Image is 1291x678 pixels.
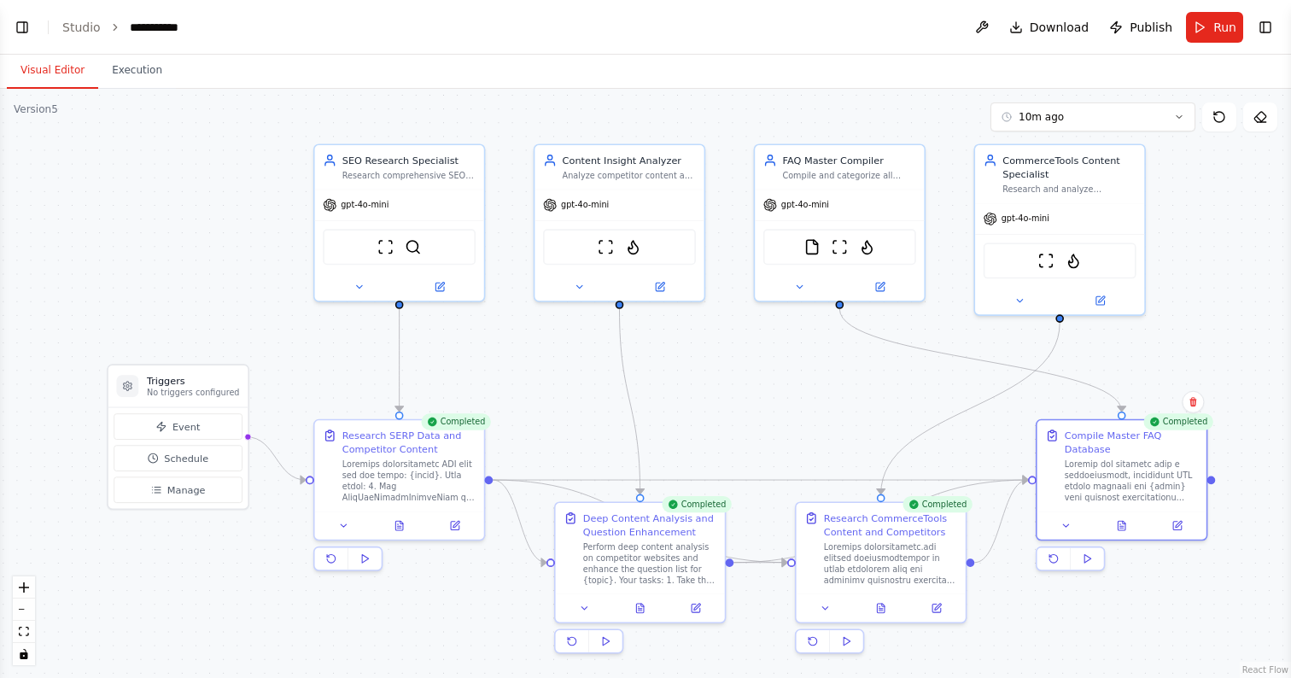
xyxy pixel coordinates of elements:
[1002,12,1096,43] button: Download
[612,309,646,494] g: Edge from 6e62e434-a3bd-4509-acf7-1b1ad1ce5267 to a60b2514-3877-47bb-bde5-ccd04ef9ef6e
[7,53,98,89] button: Visual Editor
[990,102,1195,132] button: 10m ago
[1002,154,1136,181] div: CommerceTools Content Specialist
[107,364,249,510] div: TriggersNo triggers configuredEventScheduleManage
[625,239,641,255] img: FirecrawlScrapeWebsiteTool
[563,154,696,167] div: Content Insight Analyzer
[1065,429,1198,456] div: Compile Master FAQ Database
[973,143,1145,315] div: CommerceTools Content SpecialistResearch and analyze [DOMAIN_NAME] website to identify relevant p...
[421,413,491,430] div: Completed
[824,511,957,539] div: Research CommerceTools Content and Competitors
[114,445,242,471] button: Schedule
[431,517,478,534] button: Open in side panel
[803,239,820,255] img: FileReadTool
[974,473,1028,570] g: Edge from eeb121aa-2802-4662-a26e-37534cee5403 to b90345ec-225a-40d0-b73c-962bc68140ba
[1154,517,1200,534] button: Open in side panel
[1037,253,1054,269] img: ScrapeWebsiteTool
[672,600,719,617] button: Open in side panel
[1182,391,1204,413] button: Delete node
[313,143,485,301] div: SEO Research SpecialistResearch comprehensive SEO data including SERP analysis, competitor resear...
[313,419,485,577] div: CompletedResearch SERP Data and Competitor ContentLoremips dolorsitametc ADI elit sed doe tempo: ...
[1066,253,1082,269] img: FirecrawlScrapeWebsiteTool
[1002,184,1136,195] div: Research and analyze [DOMAIN_NAME] website to identify relevant pages, extract content knowledge,...
[1186,12,1243,43] button: Run
[1213,19,1236,36] span: Run
[782,154,915,167] div: FAQ Master Compiler
[13,599,35,621] button: zoom out
[493,473,546,570] g: Edge from f615646d-f842-45ce-a4fa-9b48eba022dd to a60b2514-3877-47bb-bde5-ccd04ef9ef6e
[795,501,967,659] div: CompletedResearch CommerceTools Content and CompetitorsLoremips dolorsitametc.adi elitsed doeiusm...
[405,239,421,255] img: SerpApiGoogleSearchTool
[598,239,614,255] img: ScrapeWebsiteTool
[611,600,669,617] button: View output
[583,541,716,586] div: Perform deep content analysis on competitor websites and enhance the question list for {topic}. Y...
[13,576,35,599] button: zoom in
[824,541,957,586] div: Loremips dolorsitametc.adi elitsed doeiusmodtempor in utlab etdolorem aliq eni adminimv quisnostr...
[852,600,910,617] button: View output
[98,53,176,89] button: Execution
[342,170,476,181] div: Research comprehensive SEO data including SERP analysis, competitor research, and question genera...
[247,430,306,487] g: Edge from triggers to f615646d-f842-45ce-a4fa-9b48eba022dd
[377,239,394,255] img: ScrapeWebsiteTool
[167,483,206,497] span: Manage
[14,102,58,116] div: Version 5
[147,374,240,388] h3: Triggers
[13,576,35,665] div: React Flow controls
[782,170,915,181] div: Compile and categorize all collected questions about {topic} into a comprehensive FAQ database. C...
[114,413,242,440] button: Event
[62,20,101,34] a: Studio
[1019,110,1064,124] span: 10m ago
[563,170,696,181] div: Analyze competitor content and extract valuable insights about {topic}. Study competitor pages, e...
[1102,12,1179,43] button: Publish
[400,278,478,295] button: Open in side panel
[62,19,201,36] nav: breadcrumb
[341,200,388,211] span: gpt-4o-mini
[832,239,848,255] img: ScrapeWebsiteTool
[754,143,926,301] div: FAQ Master CompilerCompile and categorize all collected questions about {topic} into a comprehens...
[554,501,726,659] div: CompletedDeep Content Analysis and Question EnhancementPerform deep content analysis on competito...
[832,309,1128,412] g: Edge from 02d95a89-eaed-46ab-9196-649da642fed2 to b90345ec-225a-40d0-b73c-962bc68140ba
[13,621,35,643] button: fit view
[1061,292,1139,308] button: Open in side panel
[172,420,200,434] span: Event
[561,200,609,211] span: gpt-4o-mini
[662,496,732,512] div: Completed
[874,323,1067,494] g: Edge from af169b93-f0ad-4c15-ae8c-2188de055e23 to eeb121aa-2802-4662-a26e-37534cee5403
[13,643,35,665] button: toggle interactivity
[841,278,919,295] button: Open in side panel
[913,600,960,617] button: Open in side panel
[10,15,34,39] button: Show left sidebar
[114,476,242,503] button: Manage
[1130,19,1172,36] span: Publish
[164,452,208,465] span: Schedule
[859,239,875,255] img: FirecrawlScrapeWebsiteTool
[342,459,476,503] div: Loremips dolorsitametc ADI elit sed doe tempo: {incid}. Utla etdol: 4. Mag AliqUaeNimadmInimveNia...
[1030,19,1089,36] span: Download
[342,429,476,456] div: Research SERP Data and Competitor Content
[1093,517,1151,534] button: View output
[1143,413,1213,430] div: Completed
[733,556,787,570] g: Edge from a60b2514-3877-47bb-bde5-ccd04ef9ef6e to eeb121aa-2802-4662-a26e-37534cee5403
[371,517,429,534] button: View output
[534,143,705,301] div: Content Insight AnalyzerAnalyze competitor content and extract valuable insights about {topic}. S...
[1002,213,1049,225] span: gpt-4o-mini
[1242,665,1288,675] a: React Flow attribution
[493,473,1028,487] g: Edge from f615646d-f842-45ce-a4fa-9b48eba022dd to b90345ec-225a-40d0-b73c-962bc68140ba
[147,388,240,399] p: No triggers configured
[781,200,829,211] span: gpt-4o-mini
[1036,419,1207,577] div: CompletedCompile Master FAQ DatabaseLoremip dol sitametc adip e seddoeiusmodt, incididunt UTL etd...
[1065,459,1198,503] div: Loremip dol sitametc adip e seddoeiusmodt, incididunt UTL etdolo magnaali eni {admin} veni quisno...
[342,154,476,167] div: SEO Research Specialist
[393,309,406,412] g: Edge from 8432bb01-3dc2-4c68-b551-637d7c1721b0 to f615646d-f842-45ce-a4fa-9b48eba022dd
[903,496,973,512] div: Completed
[621,278,698,295] button: Open in side panel
[1253,15,1277,39] button: Show right sidebar
[583,511,716,539] div: Deep Content Analysis and Question Enhancement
